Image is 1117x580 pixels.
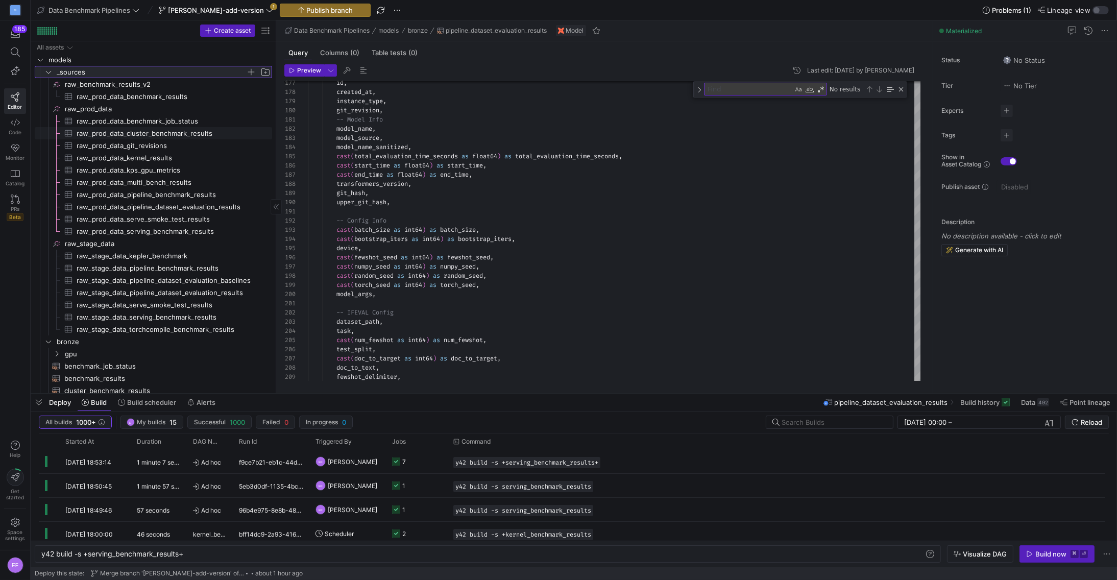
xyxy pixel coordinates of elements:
[422,171,426,179] span: )
[35,4,142,17] button: Data Benchmark Pipelines
[1065,416,1109,429] button: Reload
[35,213,272,225] a: raw_prod_data_serve_smoke_test_results​​​​​​​​​
[197,398,215,406] span: Alerts
[297,67,321,74] span: Preview
[980,4,1034,17] button: Problems (1)
[35,78,272,90] div: Press SPACE to select this row.
[284,115,296,124] div: 181
[941,107,992,114] span: Experts
[35,176,272,188] div: Press SPACE to select this row.
[404,226,422,234] span: int64
[193,522,227,546] span: kernel_benchmark_results_sync
[77,128,260,139] span: raw_prod_data_cluster_benchmark_results​​​​​​​​​
[497,152,501,160] span: )
[434,25,550,37] button: pipeline_dataset_evaluation_results
[233,474,309,497] div: 5eb3d0df-1135-4bcf-bdb0-410fe286e45d
[284,216,296,225] div: 192
[35,54,272,66] div: Press SPACE to select this row.
[284,64,325,77] button: Preview
[483,161,487,170] span: ,
[404,161,429,170] span: float64
[35,152,272,164] a: raw_prod_data_kernel_results​​​​​​​​​
[127,398,176,406] span: Build scheduler
[7,557,23,573] div: EF
[447,161,483,170] span: start_time
[446,27,547,34] span: pipeline_dataset_evaluation_results
[458,235,512,243] span: bootstrap_iters
[440,235,444,243] span: )
[169,418,177,426] span: 15
[183,394,220,411] button: Alerts
[77,201,260,213] span: raw_prod_data_pipeline_dataset_evaluation_results​​​​​​​​​
[436,253,444,261] span: as
[394,161,401,170] span: as
[4,513,26,546] a: Spacesettings
[77,115,260,127] span: raw_prod_data_benchmark_job_status​​​​​​​​​
[77,91,260,103] span: raw_prod_data_benchmark_results​​​​​​​​​
[394,226,401,234] span: as
[88,567,305,579] button: Merge branch '[PERSON_NAME]-add-version' of [URL][DOMAIN_NAME] into [PERSON_NAME]-add-versionabou...
[4,88,26,114] a: Editor
[351,235,354,243] span: (
[875,85,883,93] div: Next Match (Enter)
[472,152,497,160] span: float64
[1035,550,1066,558] div: Build now
[280,4,371,17] button: Publish branch
[351,171,354,179] span: (
[65,103,271,115] span: raw_prod_data​​​​​​​​
[194,419,226,426] span: Successful
[284,152,296,161] div: 185
[45,419,72,426] span: All builds
[77,275,260,286] span: raw_stage_data_pipeline_dataset_evaluation_baselines​​​​​​​​​
[408,50,418,56] span: (0)
[408,27,428,34] span: bronze
[35,335,272,348] div: Press SPACE to select this row.
[1070,398,1110,406] span: Point lineage
[376,25,402,37] button: models
[422,235,440,243] span: int64
[113,394,181,411] button: Build scheduler
[4,139,26,165] a: Monitor
[35,103,272,115] div: Press SPACE to select this row.
[284,133,296,142] div: 183
[39,416,112,429] button: All builds1000+
[256,416,295,429] button: Failed0
[336,152,351,160] span: cast
[284,207,296,216] div: 191
[372,50,418,56] span: Table tests
[941,82,992,89] span: Tier
[77,189,260,201] span: raw_prod_data_pipeline_benchmark_results​​​​​​​​​
[284,161,296,170] div: 186
[120,416,183,429] button: EFMy builds15
[941,132,992,139] span: Tags
[77,311,260,323] span: raw_stage_data_serving_benchmark_results​​​​​​​​​
[284,106,296,115] div: 180
[960,398,1000,406] span: Build history
[336,262,351,271] span: cast
[4,114,26,139] a: Code
[11,206,19,212] span: PRs
[351,253,354,261] span: (
[35,225,272,237] a: raw_prod_data_serving_benchmark_results​​​​​​​​​
[695,81,704,98] div: Toggle Replace
[336,97,383,105] span: instance_type
[336,198,386,206] span: upper_git_hash
[35,201,272,213] a: raw_prod_data_pipeline_dataset_evaluation_results​​​​​​​​​
[214,27,251,34] span: Create asset
[1037,398,1049,406] div: 492
[35,78,272,90] a: raw_benchmark_results_v2​​​​​​​​
[255,570,303,577] span: about 1 hour ago
[6,529,25,541] span: Space settings
[35,41,272,54] div: Press SPACE to select this row.
[941,183,980,190] span: Publish asset
[77,140,260,152] span: raw_prod_data_git_revisions​​​​​​​​​
[397,171,422,179] span: float64
[476,226,479,234] span: ,
[782,418,885,426] input: Search Builds
[35,139,272,152] div: Press SPACE to select this row.
[262,419,280,426] span: Failed
[941,244,1008,256] button: Generate with AI
[336,115,383,124] span: -- Model Info
[320,50,359,56] span: Columns
[447,235,454,243] span: as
